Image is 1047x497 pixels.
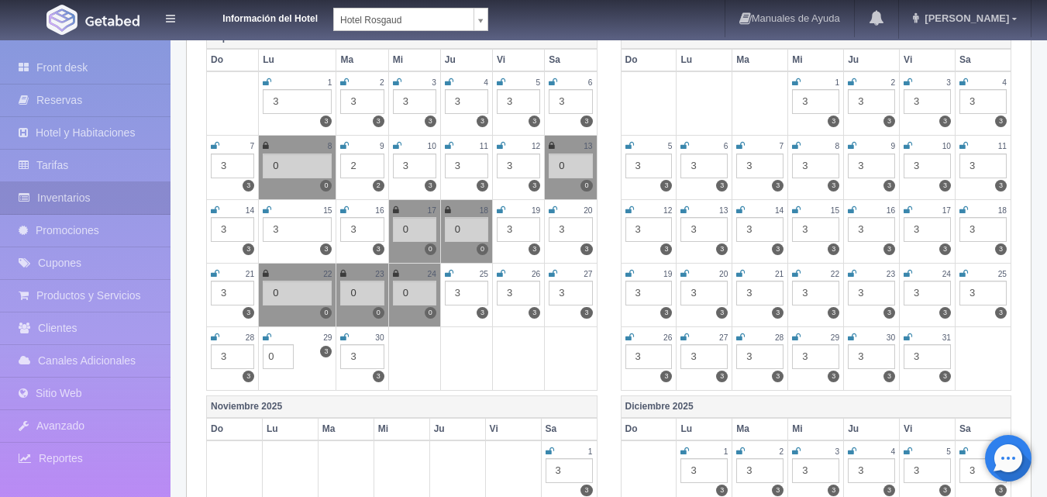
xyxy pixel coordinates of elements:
[425,180,436,192] label: 3
[428,142,436,150] small: 10
[831,206,839,215] small: 15
[246,270,254,278] small: 21
[904,217,951,242] div: 3
[716,307,728,319] label: 3
[772,180,784,192] label: 3
[477,180,488,192] label: 3
[680,281,728,305] div: 3
[621,418,677,440] th: Do
[848,154,895,178] div: 3
[998,142,1007,150] small: 11
[775,333,784,342] small: 28
[532,270,540,278] small: 26
[393,154,436,178] div: 3
[660,243,672,255] label: 3
[828,116,839,127] label: 3
[497,217,540,242] div: 3
[900,418,956,440] th: Vi
[388,49,440,71] th: Mi
[959,458,1007,483] div: 3
[939,116,951,127] label: 3
[445,89,488,114] div: 3
[584,270,592,278] small: 27
[995,485,1007,496] label: 3
[211,281,254,305] div: 3
[373,371,384,382] label: 3
[780,142,784,150] small: 7
[887,333,895,342] small: 30
[320,307,332,319] label: 0
[995,243,1007,255] label: 3
[995,116,1007,127] label: 3
[375,270,384,278] small: 23
[497,281,540,305] div: 3
[373,243,384,255] label: 3
[828,307,839,319] label: 3
[956,49,1011,71] th: Sa
[660,307,672,319] label: 3
[772,371,784,382] label: 3
[890,142,895,150] small: 9
[835,447,840,456] small: 3
[788,49,844,71] th: Mi
[243,180,254,192] label: 3
[883,243,895,255] label: 3
[848,458,895,483] div: 3
[243,307,254,319] label: 3
[959,89,1007,114] div: 3
[263,89,332,114] div: 3
[373,307,384,319] label: 0
[998,206,1007,215] small: 18
[320,116,332,127] label: 3
[621,395,1011,418] th: Diciembre 2025
[445,281,488,305] div: 3
[792,281,839,305] div: 3
[485,418,541,440] th: Vi
[831,270,839,278] small: 22
[340,9,467,32] span: Hotel Rosgaud
[663,333,672,342] small: 26
[580,243,592,255] label: 3
[549,154,592,178] div: 0
[529,307,540,319] label: 3
[724,447,728,456] small: 1
[942,206,951,215] small: 17
[259,49,336,71] th: Lu
[545,49,597,71] th: Sa
[772,307,784,319] label: 3
[828,180,839,192] label: 3
[393,217,436,242] div: 0
[900,49,956,71] th: Vi
[480,142,488,150] small: 11
[546,458,593,483] div: 3
[887,270,895,278] small: 23
[374,418,429,440] th: Mi
[835,142,840,150] small: 8
[719,270,728,278] small: 20
[828,371,839,382] label: 3
[425,307,436,319] label: 0
[580,485,592,496] label: 3
[831,333,839,342] small: 29
[621,49,677,71] th: Do
[792,154,839,178] div: 3
[428,206,436,215] small: 17
[375,206,384,215] small: 16
[883,371,895,382] label: 3
[625,217,673,242] div: 3
[580,307,592,319] label: 3
[549,281,592,305] div: 3
[736,154,784,178] div: 3
[529,243,540,255] label: 3
[497,154,540,178] div: 3
[959,154,1007,178] div: 3
[775,270,784,278] small: 21
[904,154,951,178] div: 3
[625,154,673,178] div: 3
[732,418,788,440] th: Ma
[480,270,488,278] small: 25
[716,243,728,255] label: 3
[625,281,673,305] div: 3
[716,371,728,382] label: 3
[340,89,384,114] div: 3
